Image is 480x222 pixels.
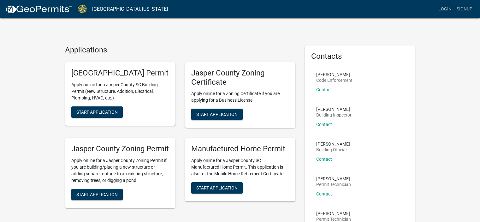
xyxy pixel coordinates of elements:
[76,109,118,114] span: Start Application
[454,3,475,15] a: Signup
[316,122,332,127] a: Contact
[76,192,118,197] span: Start Application
[191,90,289,104] p: Apply online for a Zoning Certificate if you are applying for a Business License
[71,157,169,184] p: Apply online for a Jasper County Zoning Permit if you are building/placing a new structure or add...
[316,87,332,92] a: Contact
[316,182,351,187] p: Permit Technician
[196,185,238,190] span: Start Application
[191,182,243,194] button: Start Application
[316,142,350,146] p: [PERSON_NAME]
[65,45,295,55] h4: Applications
[316,107,352,111] p: [PERSON_NAME]
[71,81,169,101] p: Apply online for a Jasper County SC Building Permit (New Structure, Addition, Electrical, Plumbin...
[316,113,352,117] p: Building Inspector
[191,157,289,177] p: Apply online for a Jasper County SC Manufactured Home Permit. This application is also for the Mo...
[436,3,454,15] a: Login
[316,177,351,181] p: [PERSON_NAME]
[196,112,238,117] span: Start Application
[71,189,123,200] button: Start Application
[191,69,289,87] h5: Jasper County Zoning Certificate
[71,106,123,118] button: Start Application
[191,109,243,120] button: Start Application
[316,78,353,82] p: Code Enforcement
[316,147,350,152] p: Building Official
[316,191,332,196] a: Contact
[311,52,409,61] h5: Contacts
[71,69,169,78] h5: [GEOGRAPHIC_DATA] Permit
[78,5,87,13] img: Jasper County, South Carolina
[71,144,169,153] h5: Jasper County Zoning Permit
[92,4,168,15] a: [GEOGRAPHIC_DATA], [US_STATE]
[65,45,295,213] wm-workflow-list-section: Applications
[316,72,353,77] p: [PERSON_NAME]
[316,211,351,216] p: [PERSON_NAME]
[191,144,289,153] h5: Manufactured Home Permit
[316,217,351,221] p: Permit Technician
[316,157,332,162] a: Contact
